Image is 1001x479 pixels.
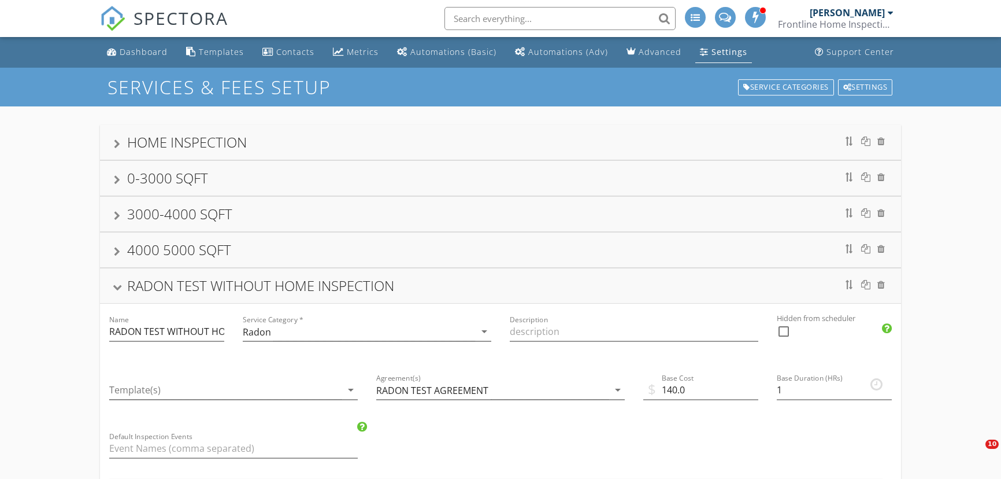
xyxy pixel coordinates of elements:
input: Search everything... [444,7,676,30]
div: RADON TEST WITHOUT HOME INSPECTION [127,276,394,295]
a: Metrics [328,42,383,63]
a: Settings [837,78,894,97]
a: Support Center [810,42,899,63]
input: Name [109,322,224,341]
i: arrow_drop_down [344,383,358,397]
input: Base Cost [643,381,758,400]
div: HOME INSPECTION [127,132,247,152]
div: RADON TEST AGREEMENT [376,385,488,396]
input: Default Inspection Events [109,439,358,458]
div: Support Center [826,46,894,57]
a: Settings [695,42,752,63]
div: 0-3000 SQFT [127,168,208,187]
span: $ [648,379,656,400]
input: Description [510,322,758,341]
div: Automations (Basic) [410,46,496,57]
div: Settings [838,79,893,95]
a: SPECTORA [100,16,228,40]
a: Advanced [622,42,686,63]
h1: SERVICES & FEES SETUP [107,77,894,97]
div: 4000 5000 SQFT [127,240,231,259]
a: Service Categories [737,78,835,97]
a: Dashboard [102,42,172,63]
div: Service Categories [738,79,834,95]
a: Contacts [258,42,319,63]
div: Settings [711,46,747,57]
div: Advanced [639,46,681,57]
div: Templates [199,46,244,57]
span: 10 [985,440,999,449]
input: Base Duration (HRs) [777,381,892,400]
div: 3000-4000 SQFT [127,204,232,223]
div: Contacts [276,46,314,57]
div: [PERSON_NAME] [810,7,885,19]
div: Radon [243,327,271,337]
div: Frontline Home Inspections [778,19,894,30]
div: Dashboard [120,46,168,57]
div: Metrics [347,46,379,57]
iframe: Intercom live chat [962,440,989,467]
i: arrow_drop_down [477,325,491,338]
span: SPECTORA [134,6,228,30]
i: arrow_drop_down [611,383,625,397]
a: Templates [181,42,249,63]
a: Automations (Basic) [392,42,501,63]
img: The Best Home Inspection Software - Spectora [100,6,125,31]
a: Automations (Advanced) [510,42,613,63]
div: Automations (Adv) [528,46,608,57]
